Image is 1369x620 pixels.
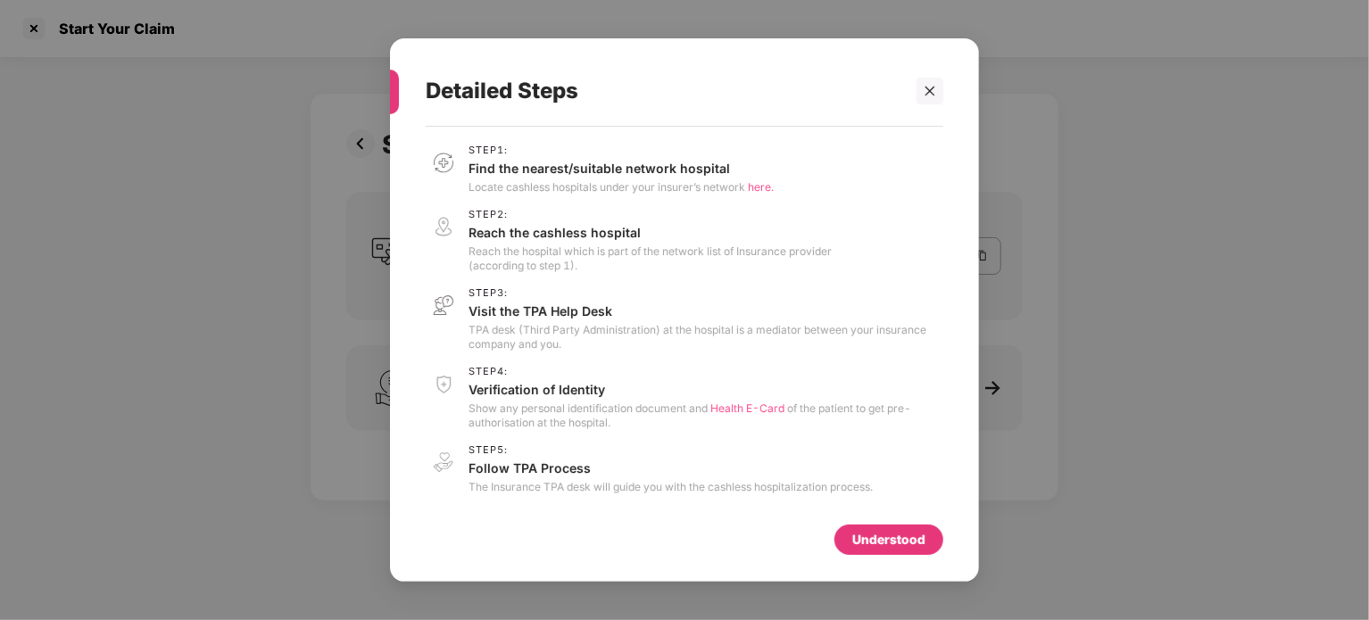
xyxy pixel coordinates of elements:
[469,366,943,377] span: Step 4 :
[469,160,774,177] p: Find the nearest/suitable network hospital
[426,366,461,402] img: svg+xml;base64,PHN2ZyB3aWR0aD0iNDAiIGhlaWdodD0iNDEiIHZpZXdCb3g9IjAgMCA0MCA0MSIgZmlsbD0ibm9uZSIgeG...
[426,444,461,481] img: svg+xml;base64,PHN2ZyB3aWR0aD0iNDAiIGhlaWdodD0iNDEiIHZpZXdCb3g9IjAgMCA0MCA0MSIgZmlsbD0ibm9uZSIgeG...
[469,209,832,220] span: Step 2 :
[852,530,925,550] div: Understood
[469,401,943,430] p: Show any personal identification document and of the patient to get pre-authorisation at the hosp...
[426,145,461,181] img: svg+xml;base64,PHN2ZyB3aWR0aD0iNDAiIGhlaWdodD0iNDEiIHZpZXdCb3g9IjAgMCA0MCA0MSIgZmlsbD0ibm9uZSIgeG...
[469,287,943,299] span: Step 3 :
[426,56,900,126] div: Detailed Steps
[469,145,774,156] span: Step 1 :
[469,302,943,319] p: Visit the TPA Help Desk
[469,480,873,494] p: The Insurance TPA desk will guide you with the cashless hospitalization process.
[924,85,936,97] span: close
[469,224,832,241] p: Reach the cashless hospital
[469,444,873,456] span: Step 5 :
[469,381,943,398] p: Verification of Identity
[469,244,832,273] p: Reach the hospital which is part of the network list of Insurance provider (according to step 1).
[469,180,774,194] p: Locate cashless hospitals under your insurer’s network
[469,459,873,476] p: Follow TPA Process
[710,401,784,415] span: Health E-Card
[426,287,461,324] img: svg+xml;base64,PHN2ZyB3aWR0aD0iNDAiIGhlaWdodD0iNDEiIHZpZXdCb3g9IjAgMCA0MCA0MSIgZmlsbD0ibm9uZSIgeG...
[469,323,943,351] p: TPA desk (Third Party Administration) at the hospital is a mediator between your insurance compan...
[426,209,461,245] img: svg+xml;base64,PHN2ZyB3aWR0aD0iNDAiIGhlaWdodD0iNDEiIHZpZXdCb3g9IjAgMCA0MCA0MSIgZmlsbD0ibm9uZSIgeG...
[748,180,774,194] span: here.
